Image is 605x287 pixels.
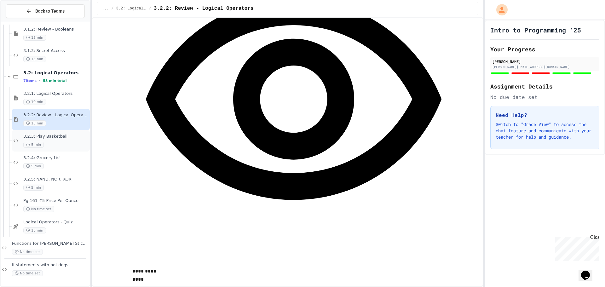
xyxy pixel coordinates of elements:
[23,48,89,54] span: 3.1.3: Secret Access
[579,262,599,281] iframe: chat widget
[23,227,46,233] span: 18 min
[490,3,509,17] div: My Account
[12,241,89,246] span: Functions for [PERSON_NAME] Stick Figure
[23,134,89,139] span: 3.2.3: Play Basketball
[492,65,597,69] div: [PERSON_NAME][EMAIL_ADDRESS][DOMAIN_NAME]
[23,198,89,204] span: Pg 161 #5 Price Per Ounce
[23,220,89,225] span: Logical Operators - Quiz
[3,3,43,40] div: Chat with us now!Close
[23,99,46,105] span: 10 min
[39,78,40,83] span: •
[111,6,113,11] span: /
[496,121,594,140] p: Switch to "Grade View" to access the chat feature and communicate with your teacher for help and ...
[23,91,89,96] span: 3.2.1: Logical Operators
[12,249,43,255] span: No time set
[496,111,594,119] h3: Need Help?
[23,112,89,118] span: 3.2.2: Review - Logical Operators
[23,120,46,126] span: 15 min
[492,59,597,64] div: [PERSON_NAME]
[23,27,89,32] span: 3.1.2: Review - Booleans
[23,142,44,148] span: 5 min
[43,79,66,83] span: 58 min total
[23,163,44,169] span: 5 min
[149,6,151,11] span: /
[102,6,109,11] span: ...
[553,234,599,261] iframe: chat widget
[490,45,599,54] h2: Your Progress
[35,8,65,14] span: Back to Teams
[23,70,89,76] span: 3.2: Logical Operators
[154,5,254,12] span: 3.2.2: Review - Logical Operators
[12,262,89,268] span: If statements with hot dogs
[12,270,43,276] span: No time set
[23,35,46,41] span: 15 min
[23,79,37,83] span: 7 items
[23,155,89,161] span: 3.2.4: Grocery List
[116,6,147,11] span: 3.2: Logical Operators
[6,4,85,18] button: Back to Teams
[23,56,46,62] span: 15 min
[23,185,44,191] span: 5 min
[490,93,599,101] div: No due date set
[23,206,54,212] span: No time set
[490,82,599,91] h2: Assignment Details
[23,177,89,182] span: 3.2.5: NAND, NOR, XOR
[490,26,581,34] h1: Intro to Programming '25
